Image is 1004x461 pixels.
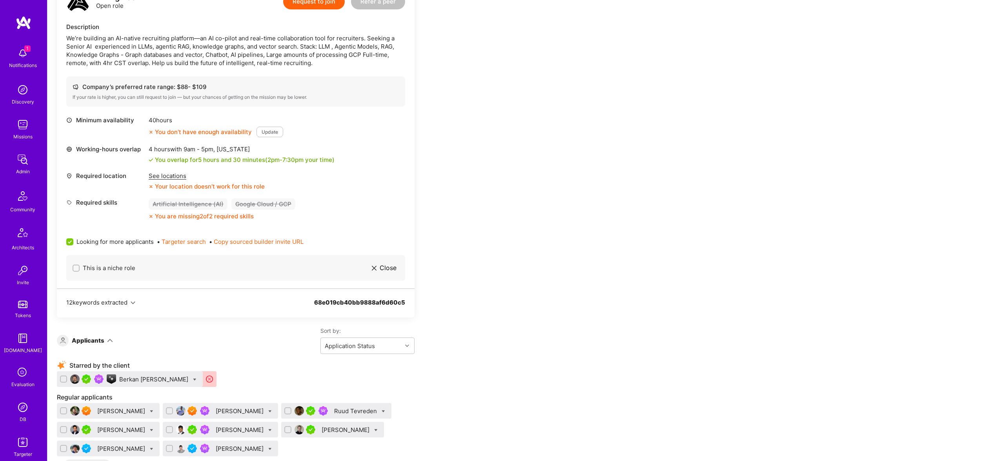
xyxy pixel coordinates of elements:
div: Targeter [14,450,32,458]
img: A.Teamer in Residence [306,425,315,434]
i: icon ArrowDown [107,338,113,343]
i: icon CloseOrange [149,130,153,134]
img: User Avatar [70,406,80,416]
i: icon Check [149,158,153,162]
span: Looking for more applicants [76,238,154,246]
div: Discovery [12,98,34,106]
div: Required location [66,172,145,180]
div: Required skills [66,198,145,207]
div: Evaluation [11,380,35,388]
img: User Avatar [295,425,304,434]
div: You don’t have enough availability [149,128,252,136]
img: admin teamwork [15,152,31,167]
div: Ruud Tevreden [334,407,378,415]
span: • [209,238,304,246]
div: Admin [16,167,30,176]
img: Been on Mission [200,406,209,416]
span: 2pm - 7:30pm [267,156,304,163]
i: icon CloseRedCircle [205,375,214,384]
img: Architects [13,225,32,243]
img: Admin Search [15,399,31,415]
img: Been on Mission [318,406,328,416]
div: [PERSON_NAME] [97,426,147,434]
img: Been on Mission [200,425,209,434]
i: icon CloseOrange [149,214,153,219]
img: A.Teamer in Residence [82,374,91,384]
span: 9am - 5pm , [182,145,216,153]
i: Bulk Status Update [382,410,385,413]
div: Invite [17,278,29,287]
i: icon Chevron [131,301,135,305]
img: logo [16,16,31,30]
img: User Avatar [70,374,80,384]
i: icon CloseOrange [149,184,153,189]
div: Google Cloud / GCP [231,198,295,210]
i: icon StarredBuilder [57,360,66,370]
img: User Avatar [176,425,186,434]
div: Working-hours overlap [66,145,145,153]
i: Bulk Status Update [374,428,378,432]
img: Community [13,187,32,205]
img: User Avatar [176,444,186,453]
img: Been on Mission [200,444,209,453]
img: tokens [18,301,27,308]
div: Architects [12,243,34,252]
button: 12keywords extracted [66,298,135,307]
button: Update [256,127,283,137]
span: • [157,238,206,246]
i: Bulk Status Update [193,378,196,381]
div: [PERSON_NAME] [216,407,265,415]
img: Exceptional A.Teamer [187,406,197,416]
div: Application Status [325,342,375,350]
img: A.Teamer in Residence [82,425,91,434]
i: Bulk Status Update [268,410,272,413]
div: [PERSON_NAME] [97,407,147,415]
div: [DOMAIN_NAME] [4,346,42,354]
img: Exceptional A.Teamer [82,406,91,416]
div: [PERSON_NAME] [216,445,265,453]
div: Artificial Intelligence (AI) [149,198,227,210]
div: DB [20,415,26,423]
div: Description [66,23,405,31]
div: Regular applicants [57,392,415,401]
div: See locations [149,172,265,180]
img: A.Teamer in Residence [306,406,315,416]
img: Been on Mission [94,374,104,384]
img: Invite [15,263,31,278]
div: Applicants [72,336,104,345]
div: [PERSON_NAME] [216,426,265,434]
div: 4 hours with [US_STATE] [149,145,335,153]
i: icon Applicant [60,338,66,343]
img: A.I. guild [107,374,116,384]
div: Company’s preferred rate range: $ 88 - $ 109 [73,83,399,91]
img: User Avatar [70,425,80,434]
img: discovery [15,82,31,98]
button: Copy sourced builder invite URL [214,238,304,246]
i: icon Tag [66,200,72,205]
div: Notifications [9,61,37,69]
img: User Avatar [176,406,186,416]
div: 40 hours [149,116,283,124]
div: [PERSON_NAME] [97,445,147,453]
img: teamwork [15,117,31,132]
i: icon Close [372,266,376,270]
span: 1 [24,45,31,52]
label: Sort by: [320,327,415,334]
div: Tokens [15,311,31,319]
div: Starred by the client [69,360,130,370]
div: Missions [13,132,33,141]
i: Bulk Status Update [268,447,272,451]
i: Bulk Status Update [150,410,153,413]
div: [PERSON_NAME] [322,426,371,434]
i: Bulk Status Update [150,428,153,432]
img: Skill Targeter [15,434,31,450]
i: Bulk Status Update [150,447,153,451]
button: Close [369,261,399,274]
span: Close [380,264,397,272]
i: icon World [66,146,72,152]
img: User Avatar [70,444,80,453]
i: Bulk Status Update [268,428,272,432]
i: icon SelectionTeam [15,365,30,380]
img: bell [15,45,31,61]
i: icon Cash [73,84,78,90]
